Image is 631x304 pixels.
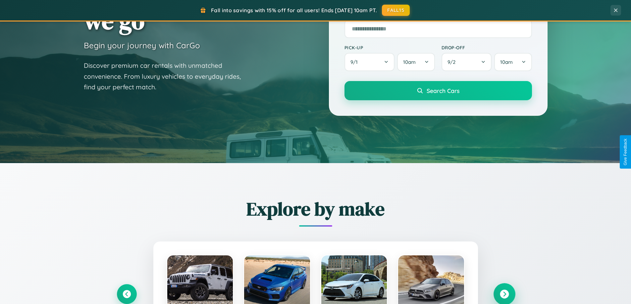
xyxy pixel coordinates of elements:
[397,53,435,71] button: 10am
[117,196,514,222] h2: Explore by make
[442,53,492,71] button: 9/2
[442,45,532,50] label: Drop-off
[84,40,200,50] h3: Begin your journey with CarGo
[344,81,532,100] button: Search Cars
[382,5,410,16] button: FALL15
[447,59,459,65] span: 9 / 2
[84,60,249,93] p: Discover premium car rentals with unmatched convenience. From luxury vehicles to everyday rides, ...
[403,59,416,65] span: 10am
[623,139,628,165] div: Give Feedback
[211,7,377,14] span: Fall into savings with 15% off for all users! Ends [DATE] 10am PT.
[427,87,459,94] span: Search Cars
[344,45,435,50] label: Pick-up
[350,59,361,65] span: 9 / 1
[344,53,395,71] button: 9/1
[494,53,532,71] button: 10am
[500,59,513,65] span: 10am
